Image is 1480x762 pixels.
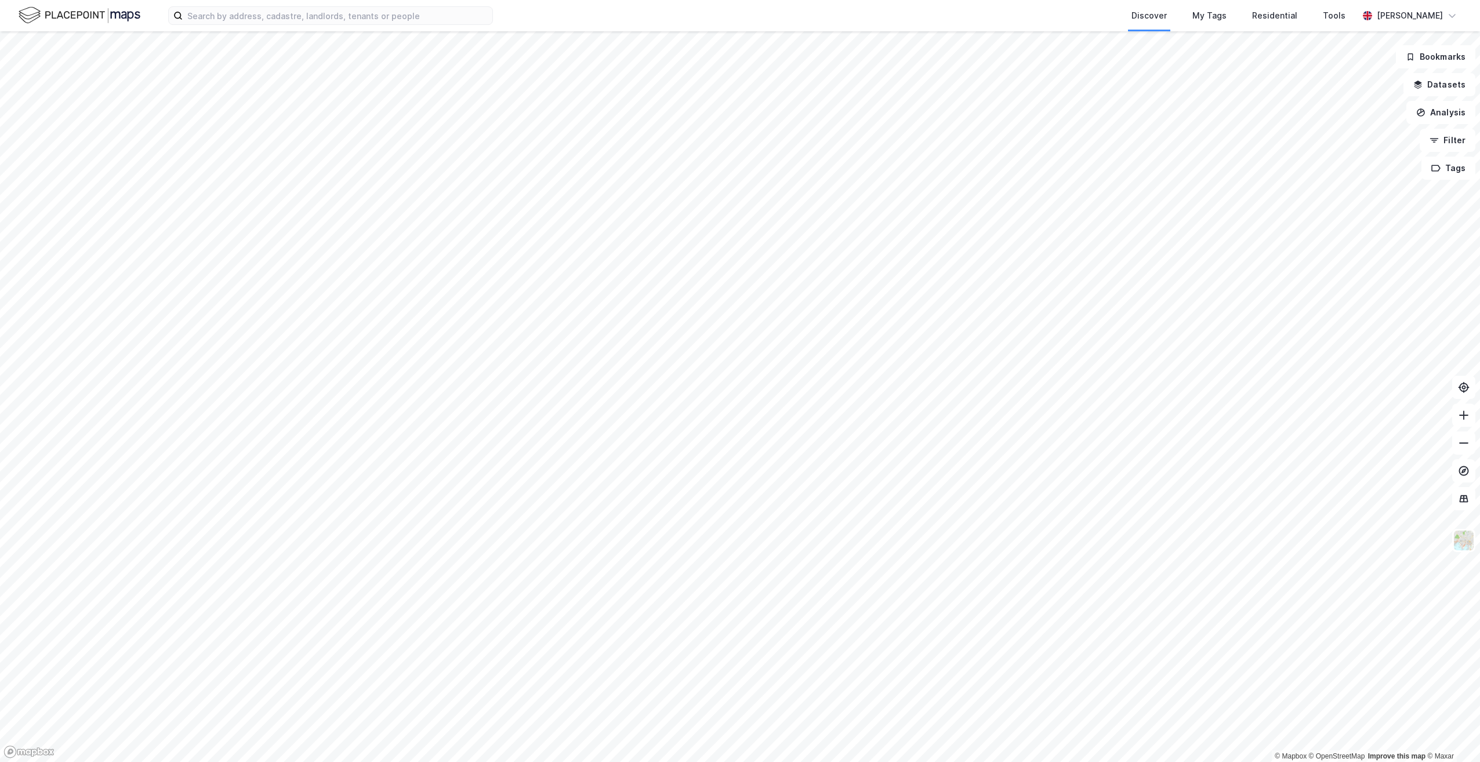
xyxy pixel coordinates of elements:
div: Discover [1131,9,1167,23]
a: Mapbox homepage [3,745,55,759]
a: Improve this map [1368,752,1425,760]
button: Analysis [1406,101,1475,124]
button: Datasets [1403,73,1475,96]
button: Tags [1421,157,1475,180]
button: Filter [1420,129,1475,152]
img: Z [1453,529,1475,551]
div: Residential [1252,9,1297,23]
div: Tools [1323,9,1345,23]
button: Bookmarks [1396,45,1475,68]
img: logo.f888ab2527a4732fd821a326f86c7f29.svg [19,5,140,26]
input: Search by address, cadastre, landlords, tenants or people [183,7,492,24]
a: Mapbox [1275,752,1307,760]
iframe: Chat Widget [1422,706,1480,762]
div: [PERSON_NAME] [1377,9,1443,23]
a: OpenStreetMap [1309,752,1365,760]
div: My Tags [1192,9,1227,23]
